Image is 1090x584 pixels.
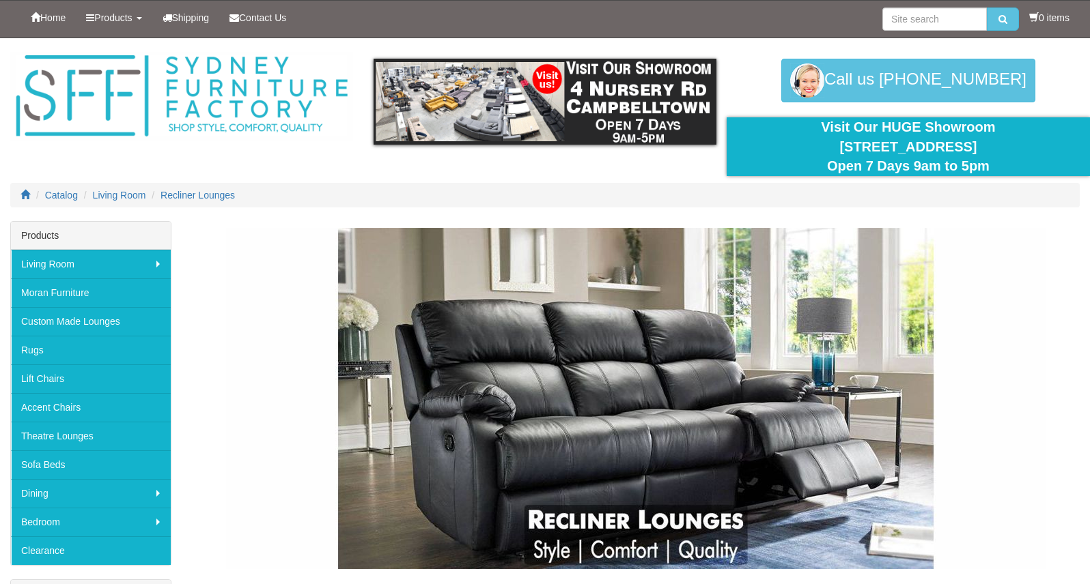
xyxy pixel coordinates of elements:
[93,190,146,201] a: Living Room
[11,479,171,508] a: Dining
[11,393,171,422] a: Accent Chairs
[11,450,171,479] a: Sofa Beds
[152,1,220,35] a: Shipping
[76,1,152,35] a: Products
[219,1,296,35] a: Contact Us
[94,12,132,23] span: Products
[239,12,286,23] span: Contact Us
[11,364,171,393] a: Lift Chairs
[11,278,171,307] a: Moran Furniture
[11,536,171,565] a: Clearance
[11,508,171,536] a: Bedroom
[11,307,171,336] a: Custom Made Lounges
[737,117,1080,176] div: Visit Our HUGE Showroom [STREET_ADDRESS] Open 7 Days 9am to 5pm
[882,8,987,31] input: Site search
[160,190,235,201] a: Recliner Lounges
[226,228,1046,569] img: Recliner Lounges
[11,222,171,250] div: Products
[172,12,210,23] span: Shipping
[10,52,353,141] img: Sydney Furniture Factory
[40,12,66,23] span: Home
[1029,11,1070,25] li: 0 items
[374,59,716,145] img: showroom.gif
[11,250,171,278] a: Living Room
[45,190,78,201] a: Catalog
[11,422,171,450] a: Theatre Lounges
[11,336,171,364] a: Rugs
[20,1,76,35] a: Home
